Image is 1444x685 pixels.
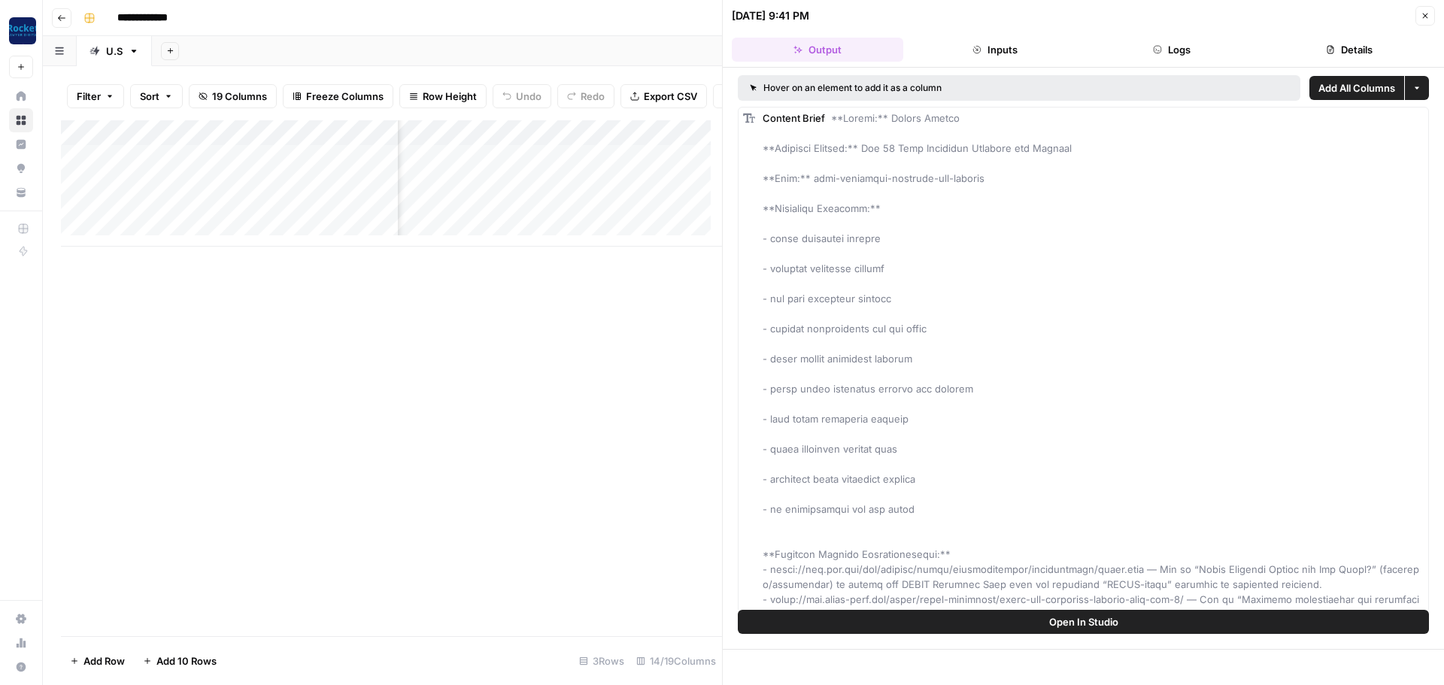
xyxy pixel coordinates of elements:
img: Rocket Pilots Logo [9,17,36,44]
button: Output [732,38,903,62]
button: Help + Support [9,655,33,679]
a: Your Data [9,180,33,205]
button: Freeze Columns [283,84,393,108]
button: Details [1263,38,1435,62]
button: Export CSV [620,84,707,108]
a: Home [9,84,33,108]
button: Open In Studio [738,610,1429,634]
a: Browse [9,108,33,132]
button: Sort [130,84,183,108]
button: 19 Columns [189,84,277,108]
span: Open In Studio [1049,614,1118,629]
span: Freeze Columns [306,89,384,104]
span: Add All Columns [1318,80,1395,95]
a: Usage [9,631,33,655]
div: [DATE] 9:41 PM [732,8,809,23]
span: Sort [140,89,159,104]
a: Opportunities [9,156,33,180]
a: Insights [9,132,33,156]
span: Content Brief [763,112,825,124]
div: Hover on an element to add it as a column [750,81,1115,95]
button: Add Row [61,649,134,673]
button: Redo [557,84,614,108]
button: Logs [1087,38,1258,62]
button: Undo [493,84,551,108]
div: U.S [106,44,123,59]
div: 3 Rows [573,649,630,673]
button: Workspace: Rocket Pilots [9,12,33,50]
span: Filter [77,89,101,104]
div: 14/19 Columns [630,649,722,673]
button: Row Height [399,84,487,108]
a: U.S [77,36,152,66]
span: Export CSV [644,89,697,104]
button: Add 10 Rows [134,649,226,673]
a: Settings [9,607,33,631]
span: Add Row [83,653,125,668]
button: Filter [67,84,124,108]
span: Redo [581,89,605,104]
span: 19 Columns [212,89,267,104]
button: Inputs [909,38,1081,62]
span: Add 10 Rows [156,653,217,668]
button: Add All Columns [1309,76,1404,100]
span: Undo [516,89,541,104]
span: Row Height [423,89,477,104]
